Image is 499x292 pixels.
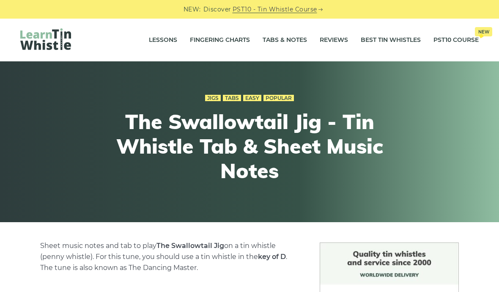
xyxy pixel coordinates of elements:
[190,30,250,51] a: Fingering Charts
[156,242,224,250] strong: The Swallowtail Jig
[205,95,221,102] a: Jigs
[475,27,492,36] span: New
[223,95,241,102] a: Tabs
[263,30,307,51] a: Tabs & Notes
[94,110,405,183] h1: The Swallowtail Jig - Tin Whistle Tab & Sheet Music Notes
[361,30,421,51] a: Best Tin Whistles
[243,95,261,102] a: Easy
[433,30,479,51] a: PST10 CourseNew
[320,30,348,51] a: Reviews
[20,28,71,50] img: LearnTinWhistle.com
[149,30,177,51] a: Lessons
[258,253,286,261] strong: key of D
[40,240,299,273] p: Sheet music notes and tab to play on a tin whistle (penny whistle). For this tune, you should use...
[263,95,294,102] a: Popular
